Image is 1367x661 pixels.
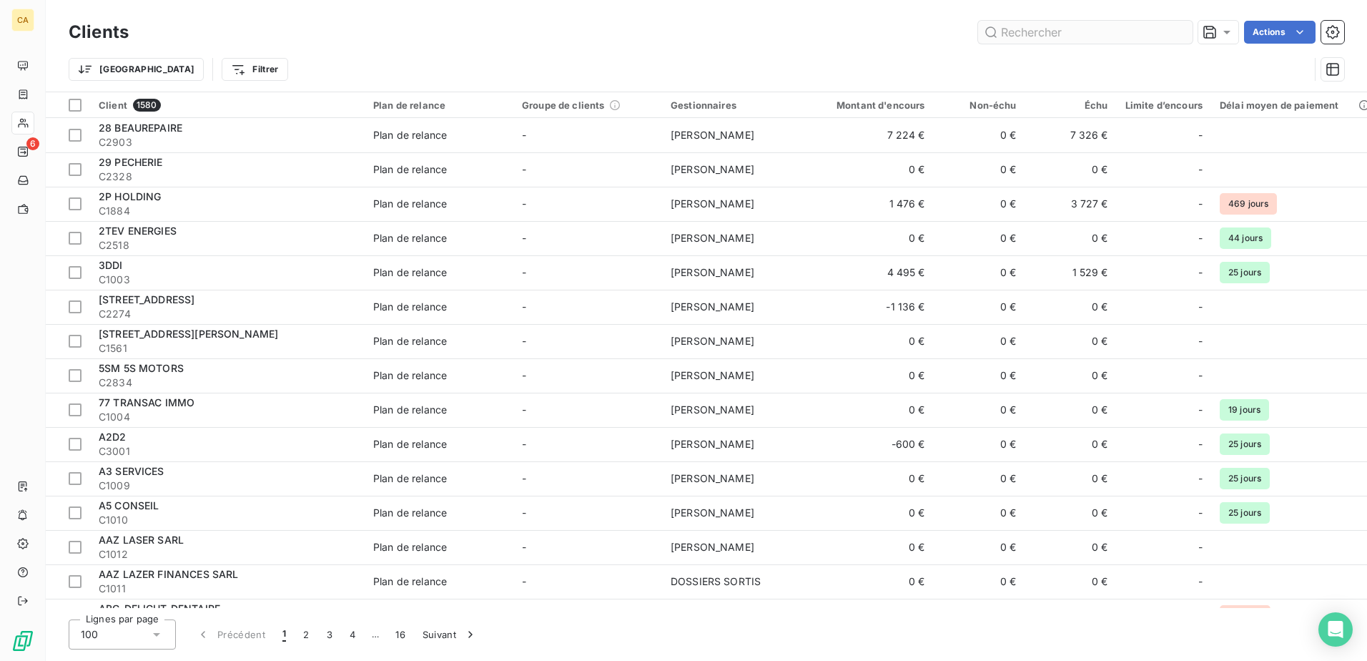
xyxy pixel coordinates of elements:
[811,461,934,496] td: 0 €
[811,324,934,358] td: 0 €
[671,300,754,313] span: [PERSON_NAME]
[99,341,356,356] span: C1561
[811,530,934,564] td: 0 €
[373,99,505,111] div: Plan de relance
[69,19,129,45] h3: Clients
[295,620,317,650] button: 2
[99,307,356,321] span: C2274
[671,197,754,210] span: [PERSON_NAME]
[671,403,754,416] span: [PERSON_NAME]
[1025,324,1117,358] td: 0 €
[1220,193,1277,215] span: 469 jours
[1025,358,1117,393] td: 0 €
[99,444,356,459] span: C3001
[811,152,934,187] td: 0 €
[522,266,526,278] span: -
[99,156,163,168] span: 29 PECHERIE
[99,513,356,527] span: C1010
[1198,574,1203,589] span: -
[811,358,934,393] td: 0 €
[522,163,526,175] span: -
[99,582,356,596] span: C1011
[387,620,414,650] button: 16
[811,221,934,255] td: 0 €
[1220,434,1270,455] span: 25 jours
[373,471,447,486] div: Plan de relance
[373,231,447,245] div: Plan de relance
[522,335,526,347] span: -
[99,328,278,340] span: [STREET_ADDRESS][PERSON_NAME]
[99,122,182,134] span: 28 BEAUREPAIRE
[373,506,447,520] div: Plan de relance
[373,300,447,314] div: Plan de relance
[99,273,356,287] span: C1003
[934,290,1025,324] td: 0 €
[671,129,754,141] span: [PERSON_NAME]
[522,99,605,111] span: Groupe de clients
[1198,197,1203,211] span: -
[819,99,925,111] div: Montant d'encours
[1025,187,1117,221] td: 3 727 €
[1198,265,1203,280] span: -
[522,403,526,416] span: -
[99,99,127,111] span: Client
[1025,290,1117,324] td: 0 €
[671,163,754,175] span: [PERSON_NAME]
[1025,496,1117,530] td: 0 €
[934,461,1025,496] td: 0 €
[942,99,1017,111] div: Non-échu
[222,58,287,81] button: Filtrer
[1198,334,1203,348] span: -
[373,437,447,451] div: Plan de relance
[1220,399,1269,421] span: 19 jours
[934,152,1025,187] td: 0 €
[522,300,526,313] span: -
[934,118,1025,152] td: 0 €
[282,627,286,642] span: 1
[373,574,447,589] div: Plan de relance
[1198,437,1203,451] span: -
[81,627,98,642] span: 100
[99,479,356,493] span: C1009
[99,602,220,615] span: ABC-DELIGHT-DENTAIRE
[671,232,754,244] span: [PERSON_NAME]
[99,170,356,184] span: C2328
[1198,540,1203,554] span: -
[373,197,447,211] div: Plan de relance
[1034,99,1108,111] div: Échu
[934,358,1025,393] td: 0 €
[187,620,274,650] button: Précédent
[1244,21,1316,44] button: Actions
[1025,427,1117,461] td: 0 €
[99,135,356,150] span: C2903
[522,541,526,553] span: -
[99,190,162,202] span: 2P HOLDING
[99,293,194,305] span: [STREET_ADDRESS]
[811,393,934,427] td: 0 €
[99,259,123,271] span: 3DDI
[522,369,526,381] span: -
[373,128,447,142] div: Plan de relance
[11,630,34,652] img: Logo LeanPay
[373,334,447,348] div: Plan de relance
[811,599,934,633] td: 0 €
[522,197,526,210] span: -
[934,255,1025,290] td: 0 €
[934,393,1025,427] td: 0 €
[1318,612,1353,647] div: Open Intercom Messenger
[671,541,754,553] span: [PERSON_NAME]
[373,265,447,280] div: Plan de relance
[364,623,387,646] span: …
[99,499,159,511] span: A5 CONSEIL
[318,620,341,650] button: 3
[1220,605,1270,627] span: 85 jours
[522,506,526,519] span: -
[1025,221,1117,255] td: 0 €
[1220,227,1271,249] span: 44 jours
[811,118,934,152] td: 7 224 €
[99,431,127,443] span: A2D2
[1220,262,1270,283] span: 25 jours
[1198,128,1203,142] span: -
[671,335,754,347] span: [PERSON_NAME]
[11,9,34,31] div: CA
